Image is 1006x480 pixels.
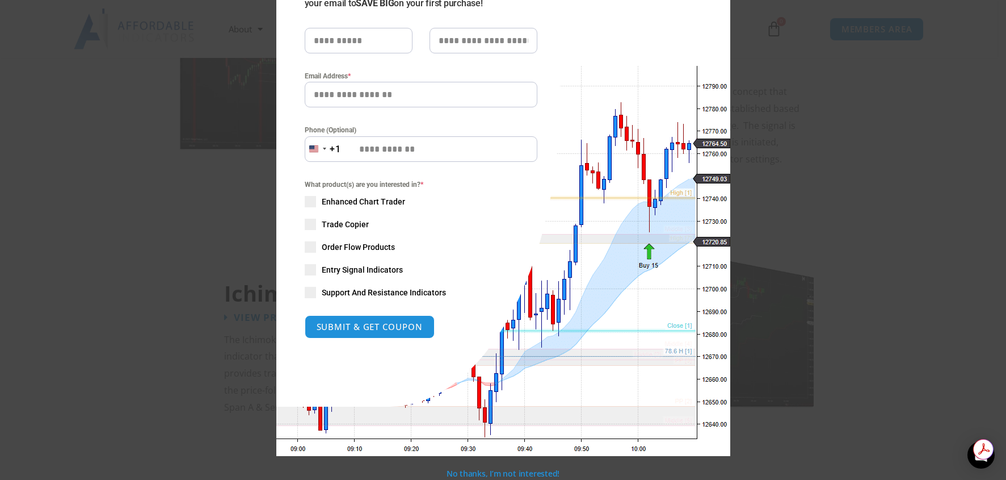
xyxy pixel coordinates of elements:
button: SUBMIT & GET COUPON [305,315,435,339]
label: Entry Signal Indicators [305,264,537,276]
span: Entry Signal Indicators [322,264,403,276]
span: What product(s) are you interested in? [305,179,537,190]
a: No thanks, I’m not interested! [447,468,559,479]
label: Email Address [305,70,537,82]
span: Enhanced Chart Trader [322,196,405,207]
label: Enhanced Chart Trader [305,196,537,207]
label: Support And Resistance Indicators [305,287,537,298]
span: Support And Resistance Indicators [322,287,446,298]
button: Selected country [305,136,341,162]
div: +1 [330,142,341,157]
label: Phone (Optional) [305,124,537,136]
span: Order Flow Products [322,241,395,253]
div: Open Intercom Messenger [967,441,995,469]
label: Order Flow Products [305,241,537,253]
span: Trade Copier [322,219,369,230]
label: Trade Copier [305,219,537,230]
